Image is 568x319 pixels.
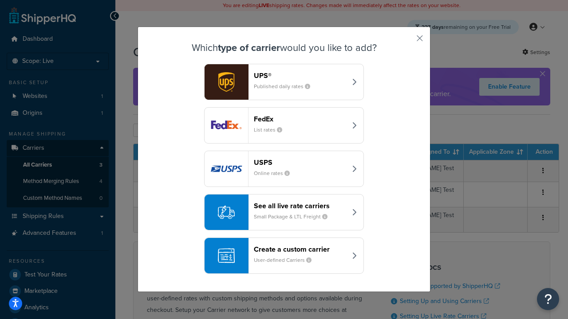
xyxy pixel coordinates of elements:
img: fedEx logo [205,108,248,143]
header: FedEx [254,115,347,123]
button: Open Resource Center [537,288,559,310]
small: Online rates [254,169,297,177]
button: See all live rate carriersSmall Package & LTL Freight [204,194,364,230]
small: List rates [254,126,289,134]
header: UPS® [254,71,347,80]
small: Published daily rates [254,82,317,90]
img: icon-carrier-custom-c93b8a24.svg [218,247,235,264]
img: usps logo [205,151,248,187]
button: ups logoUPS®Published daily rates [204,64,364,100]
button: Create a custom carrierUser-defined Carriers [204,237,364,274]
small: Small Package & LTL Freight [254,213,335,221]
img: icon-carrier-liverate-becf4550.svg [218,204,235,221]
button: fedEx logoFedExList rates [204,107,364,144]
header: See all live rate carriers [254,202,347,210]
header: USPS [254,158,347,167]
h3: Which would you like to add? [160,43,408,53]
strong: type of carrier [218,40,280,55]
header: Create a custom carrier [254,245,347,253]
img: ups logo [205,64,248,100]
small: User-defined Carriers [254,256,319,264]
button: usps logoUSPSOnline rates [204,151,364,187]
